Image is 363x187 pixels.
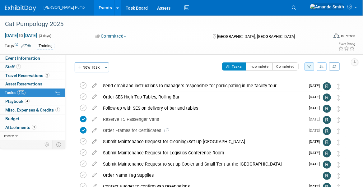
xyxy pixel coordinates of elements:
[0,97,65,106] a: Playbook4
[5,116,19,121] span: Budget
[323,105,331,113] img: Robert Lega
[16,64,21,69] span: 4
[323,82,331,90] img: Robert Lega
[100,136,305,147] div: Submit Maintenance Request for Cleaning/Set Up [GEOGRAPHIC_DATA]
[333,33,340,38] img: Format-Inperson.png
[53,140,65,148] td: Toggle Event Tabs
[246,62,273,71] button: Incomplete
[272,62,299,71] button: Completed
[0,54,65,62] a: Event Information
[337,173,340,179] i: Move task
[5,33,37,38] span: [DATE] [DATE]
[337,106,340,112] i: Move task
[337,84,340,89] i: Move task
[5,125,36,130] span: Attachments
[0,80,65,88] a: Asset Reservations
[89,150,100,156] a: edit
[55,107,60,112] span: 1
[301,32,355,42] div: Event Format
[5,56,40,61] span: Event Information
[309,128,323,133] span: [DATE]
[37,43,54,49] div: Training
[89,161,100,167] a: edit
[309,162,323,166] span: [DATE]
[309,117,323,121] span: [DATE]
[75,62,103,72] button: New Task
[161,129,169,133] span: 1
[100,159,305,169] div: Submit Maintenance Request to set up Cooler and Small Tent at the [GEOGRAPHIC_DATA]
[100,103,305,113] div: Follow-up with SES on delivery of bar and tables
[323,161,331,169] img: Robert Lega
[100,92,305,102] div: Order SES High Top Tables, Rolling Bar
[323,93,331,102] img: Robert Lega
[329,62,340,71] a: Refresh
[5,5,36,11] img: ExhibitDay
[337,162,340,168] i: Move task
[100,125,305,136] div: Order Frames for Certificates
[89,116,100,122] a: edit
[89,172,100,178] a: edit
[0,89,65,97] a: Tasks21%
[5,64,21,69] span: Staff
[323,149,331,157] img: Robert Lega
[100,170,310,180] div: Order Name Tag Supplies
[0,63,65,71] a: Staff4
[337,128,340,134] i: Move task
[5,99,30,104] span: Playbook
[89,105,100,111] a: edit
[341,34,355,38] div: In-Person
[38,34,51,38] span: (3 days)
[310,3,344,10] img: Amanda Smith
[323,127,331,135] img: Robert Lega
[32,125,36,130] span: 3
[323,138,331,146] img: Robert Lega
[94,33,129,39] button: Committed
[0,123,65,132] a: Attachments3
[89,128,100,133] a: edit
[42,140,53,148] td: Personalize Event Tab Strip
[309,84,323,88] span: [DATE]
[45,73,49,78] span: 2
[309,139,323,144] span: [DATE]
[100,148,305,158] div: Submit Maintenance Request for Logistics Conference Room
[0,71,65,80] a: Travel Reservations2
[337,139,340,145] i: Move task
[89,94,100,100] a: edit
[5,81,42,86] span: Asset Reservations
[5,73,49,78] span: Travel Reservations
[17,90,26,95] span: 21%
[25,99,30,103] span: 4
[4,133,14,138] span: more
[309,95,323,99] span: [DATE]
[18,33,24,38] span: to
[100,80,305,91] div: Send email and instructions to managers responsible for participating in the facility tour
[89,139,100,144] a: edit
[0,106,65,114] a: Misc. Expenses & Credits1
[21,44,31,48] a: Edit
[323,116,331,124] img: Robert Lega
[0,115,65,123] a: Budget
[217,34,295,39] span: [GEOGRAPHIC_DATA], [GEOGRAPHIC_DATA]
[309,106,323,110] span: [DATE]
[5,107,60,112] span: Misc. Expenses & Credits
[3,19,321,30] div: Cat Pumpology 2025
[337,151,340,157] i: Move task
[89,83,100,89] a: edit
[323,172,331,180] img: Robert Lega
[309,151,323,155] span: [DATE]
[44,5,85,10] span: [PERSON_NAME] Pump
[100,114,305,125] div: Reserve 15 Passenger Vans
[0,132,65,140] a: more
[5,90,26,95] span: Tasks
[222,62,246,71] button: All Tasks
[5,43,31,50] td: Tags
[338,43,355,46] div: Event Rating
[337,95,340,101] i: Move task
[337,117,340,123] i: Move task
